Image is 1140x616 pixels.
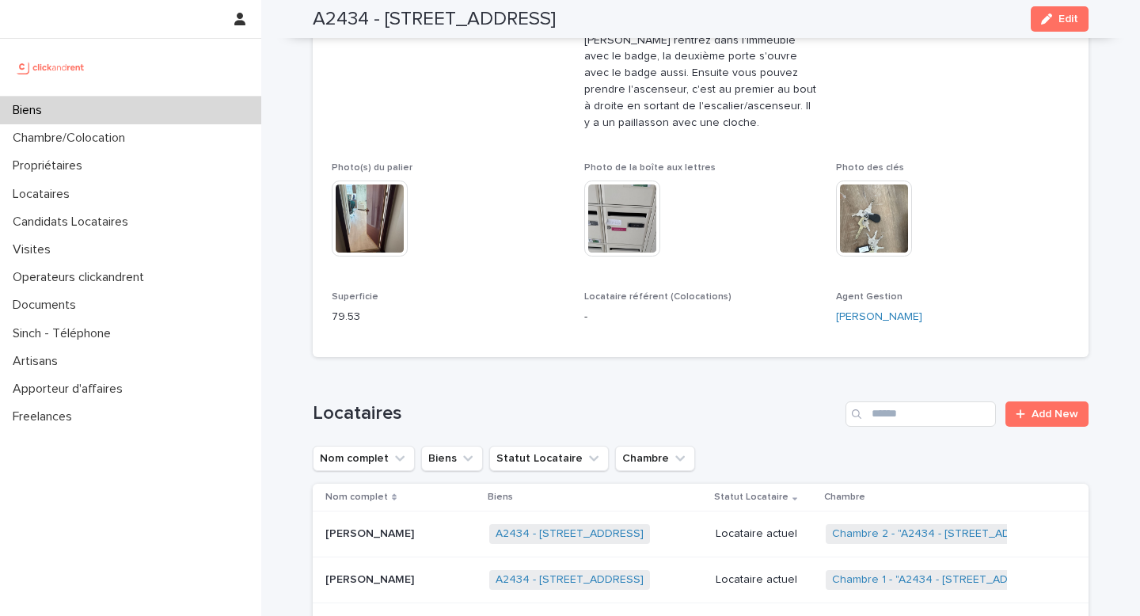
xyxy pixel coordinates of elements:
[836,309,922,325] a: [PERSON_NAME]
[824,489,865,506] p: Chambre
[6,215,141,230] p: Candidats Locataires
[6,298,89,313] p: Documents
[6,409,85,424] p: Freelances
[332,163,412,173] span: Photo(s) du palier
[584,292,731,302] span: Locataire référent (Colocations)
[6,187,82,202] p: Locataires
[325,570,417,587] p: [PERSON_NAME]
[6,158,95,173] p: Propriétaires
[1032,409,1078,420] span: Add New
[325,489,388,506] p: Nom complet
[714,489,788,506] p: Statut Locataire
[1058,13,1078,25] span: Edit
[615,446,695,471] button: Chambre
[6,326,123,341] p: Sinch - Téléphone
[6,270,157,285] p: Operateurs clickandrent
[836,292,902,302] span: Agent Gestion
[313,446,415,471] button: Nom complet
[325,524,417,541] p: [PERSON_NAME]
[313,557,1089,603] tr: [PERSON_NAME][PERSON_NAME] A2434 - [STREET_ADDRESS] Locataire actuelChambre 1 - "A2434 - [STREET_...
[332,292,378,302] span: Superficie
[1031,6,1089,32] button: Edit
[313,511,1089,557] tr: [PERSON_NAME][PERSON_NAME] A2434 - [STREET_ADDRESS] Locataire actuelChambre 2 - "A2434 - [STREET_...
[313,8,556,31] h2: A2434 - [STREET_ADDRESS]
[716,573,813,587] p: Locataire actuel
[6,103,55,118] p: Biens
[832,527,1053,541] a: Chambre 2 - "A2434 - [STREET_ADDRESS]"
[489,446,609,471] button: Statut Locataire
[488,489,513,506] p: Biens
[421,446,483,471] button: Biens
[313,402,839,425] h1: Locataires
[496,527,644,541] a: A2434 - [STREET_ADDRESS]
[836,163,904,173] span: Photo des clés
[584,163,716,173] span: Photo de la boîte aux lettres
[845,401,996,427] input: Search
[6,354,70,369] p: Artisans
[716,527,813,541] p: Locataire actuel
[332,309,565,325] p: 79.53
[13,51,89,83] img: UCB0brd3T0yccxBKYDjQ
[1005,401,1089,427] a: Add New
[832,573,1051,587] a: Chambre 1 - "A2434 - [STREET_ADDRESS]"
[6,131,138,146] p: Chambre/Colocation
[6,382,135,397] p: Apporteur d'affaires
[496,573,644,587] a: A2434 - [STREET_ADDRESS]
[584,309,818,325] p: -
[6,242,63,257] p: Visites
